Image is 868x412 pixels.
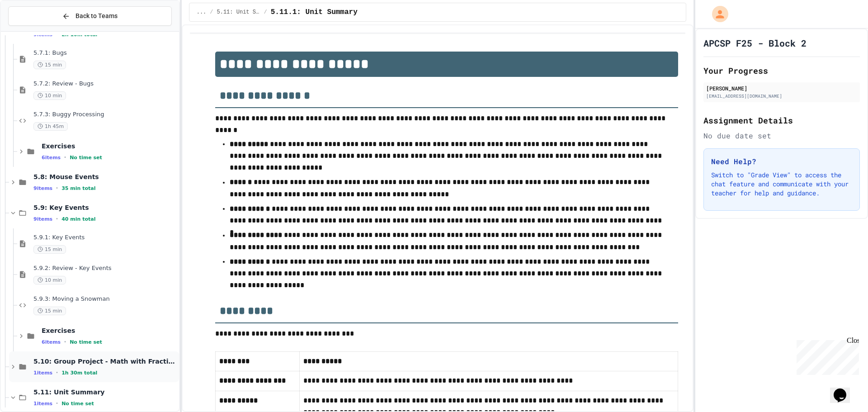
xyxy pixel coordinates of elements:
[33,49,177,57] span: 5.7.1: Bugs
[703,64,860,77] h2: Your Progress
[264,9,267,16] span: /
[706,84,857,92] div: [PERSON_NAME]
[33,61,66,69] span: 15 min
[70,155,102,161] span: No time set
[33,295,177,303] span: 5.9.3: Moving a Snowman
[42,339,61,345] span: 6 items
[33,173,177,181] span: 5.8: Mouse Events
[33,91,66,100] span: 10 min
[33,370,52,376] span: 1 items
[56,400,58,407] span: •
[42,142,177,150] span: Exercises
[33,122,68,131] span: 1h 45m
[33,234,177,242] span: 5.9.1: Key Events
[70,339,102,345] span: No time set
[706,93,857,99] div: [EMAIL_ADDRESS][DOMAIN_NAME]
[711,156,852,167] h3: Need Help?
[64,154,66,161] span: •
[56,185,58,192] span: •
[33,357,177,365] span: 5.10: Group Project - Math with Fractions
[61,370,97,376] span: 1h 30m total
[33,111,177,118] span: 5.7.3: Buggy Processing
[75,11,118,21] span: Back to Teams
[61,401,94,407] span: No time set
[64,338,66,346] span: •
[61,185,95,191] span: 35 min total
[217,9,260,16] span: 5.11: Unit Summary
[197,9,207,16] span: ...
[210,9,213,16] span: /
[271,7,358,18] span: 5.11.1: Unit Summary
[703,4,731,24] div: My Account
[711,170,852,198] p: Switch to "Grade View" to access the chat feature and communicate with your teacher for help and ...
[56,215,58,223] span: •
[33,265,177,272] span: 5.9.2: Review - Key Events
[33,204,177,212] span: 5.9: Key Events
[33,276,66,284] span: 10 min
[42,155,61,161] span: 6 items
[703,130,860,141] div: No due date set
[703,114,860,127] h2: Assignment Details
[33,401,52,407] span: 1 items
[4,4,62,57] div: Chat with us now!Close
[61,216,95,222] span: 40 min total
[42,327,177,335] span: Exercises
[33,216,52,222] span: 9 items
[56,369,58,376] span: •
[33,185,52,191] span: 9 items
[33,245,66,254] span: 15 min
[8,6,172,26] button: Back to Teams
[830,376,859,403] iframe: chat widget
[33,80,177,88] span: 5.7.2: Review - Bugs
[703,37,807,49] h1: APCSP F25 - Block 2
[793,336,859,375] iframe: chat widget
[33,388,177,396] span: 5.11: Unit Summary
[33,307,66,315] span: 15 min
